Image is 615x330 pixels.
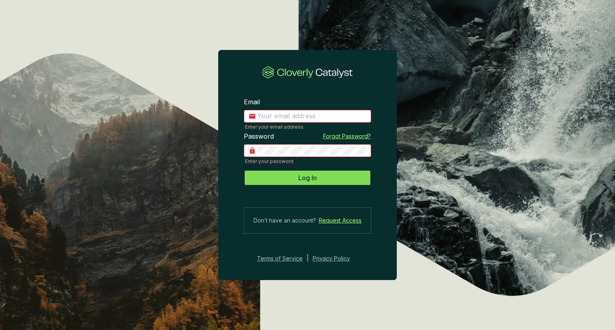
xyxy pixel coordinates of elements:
a: Privacy Policy [313,254,361,263]
div: Enter your password [245,158,371,165]
a: Forgot Password? [323,132,371,140]
div: | [307,254,309,263]
button: Log In [244,170,371,186]
div: Enter your email address [245,124,371,130]
label: Email [244,98,260,107]
span: Log In [298,173,317,183]
a: Request Access [319,216,362,225]
input: Email [257,112,366,121]
label: Password [244,132,274,141]
a: Terms of Service [255,254,303,263]
input: Password [257,146,366,155]
span: Don’t have an account? [253,216,316,225]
